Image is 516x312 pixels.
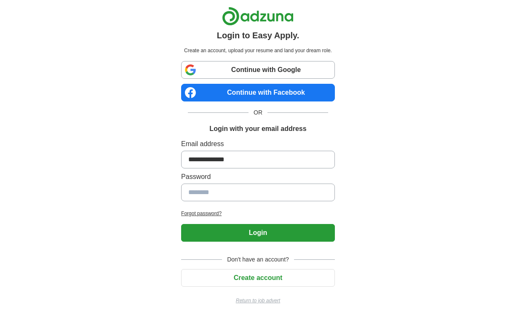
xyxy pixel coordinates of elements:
button: Create account [181,269,335,287]
h1: Login with your email address [209,124,306,134]
a: Return to job advert [181,297,335,304]
a: Continue with Facebook [181,84,335,101]
a: Forgot password? [181,210,335,217]
span: Don't have an account? [222,255,294,264]
h1: Login to Easy Apply. [217,29,299,42]
label: Email address [181,139,335,149]
label: Password [181,172,335,182]
button: Login [181,224,335,242]
p: Create an account, upload your resume and land your dream role. [183,47,333,54]
img: Adzuna logo [222,7,294,26]
a: Create account [181,274,335,281]
span: OR [249,108,267,117]
a: Continue with Google [181,61,335,79]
